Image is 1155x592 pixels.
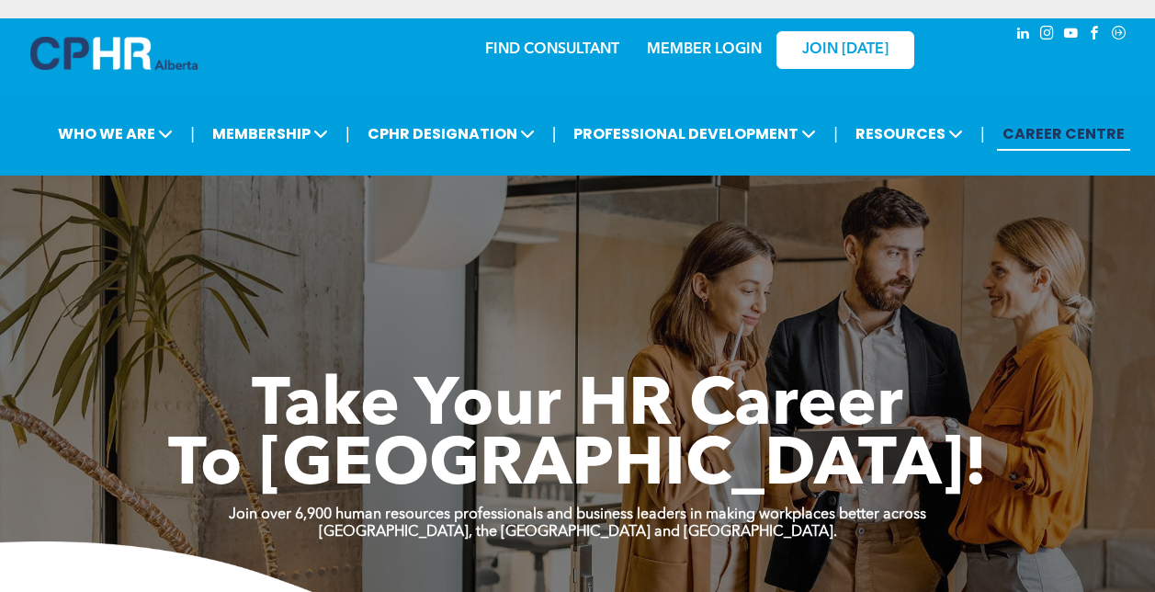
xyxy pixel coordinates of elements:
[485,42,619,57] a: FIND CONSULTANT
[980,115,985,153] li: |
[190,115,195,153] li: |
[168,434,988,500] span: To [GEOGRAPHIC_DATA]!
[997,117,1130,151] a: CAREER CENTRE
[1013,23,1034,48] a: linkedin
[1109,23,1129,48] a: Social network
[30,37,198,70] img: A blue and white logo for cp alberta
[647,42,762,57] a: MEMBER LOGIN
[833,115,838,153] li: |
[568,117,821,151] span: PROFESSIONAL DEVELOPMENT
[802,41,889,59] span: JOIN [DATE]
[776,31,914,69] a: JOIN [DATE]
[207,117,334,151] span: MEMBERSHIP
[229,507,926,522] strong: Join over 6,900 human resources professionals and business leaders in making workplaces better ac...
[850,117,968,151] span: RESOURCES
[1061,23,1081,48] a: youtube
[319,525,837,540] strong: [GEOGRAPHIC_DATA], the [GEOGRAPHIC_DATA] and [GEOGRAPHIC_DATA].
[52,117,178,151] span: WHO WE ARE
[252,374,903,440] span: Take Your HR Career
[1085,23,1105,48] a: facebook
[552,115,557,153] li: |
[345,115,350,153] li: |
[362,117,540,151] span: CPHR DESIGNATION
[1037,23,1058,48] a: instagram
